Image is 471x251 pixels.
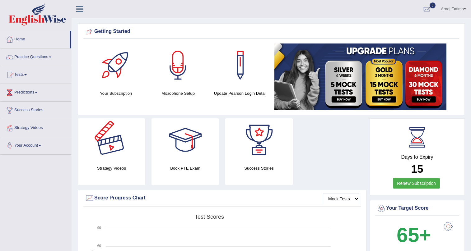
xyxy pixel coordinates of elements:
a: Practice Questions [0,48,71,64]
h4: Microphone Setup [150,90,206,97]
h4: Update Pearson Login Detail [212,90,268,97]
div: Score Progress Chart [85,194,359,203]
a: Home [0,31,70,46]
h4: Book PTE Exam [152,165,219,171]
span: 0 [430,2,436,8]
a: Success Stories [0,102,71,117]
a: Tests [0,66,71,82]
text: 90 [97,226,101,230]
a: Your Account [0,137,71,153]
div: Getting Started [85,27,458,36]
h4: Your Subscription [88,90,144,97]
b: 65+ [397,224,431,246]
div: Your Target Score [377,204,458,213]
b: 15 [411,163,423,175]
h4: Strategy Videos [78,165,145,171]
tspan: Test scores [195,214,224,220]
a: Strategy Videos [0,119,71,135]
a: Renew Subscription [393,178,440,189]
a: Predictions [0,84,71,99]
text: 60 [97,244,101,248]
h4: Success Stories [225,165,293,171]
h4: Days to Expiry [377,154,458,160]
img: small5.jpg [274,43,446,110]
